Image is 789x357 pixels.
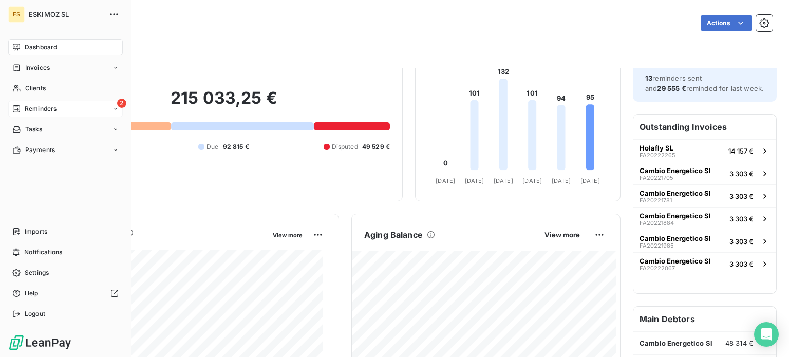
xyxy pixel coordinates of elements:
[8,285,123,302] a: Help
[8,142,123,158] a: Payments
[58,88,390,119] h2: 215 033,25 €
[29,10,103,18] span: ESKIMOZ SL
[8,6,25,23] div: ES
[117,99,126,108] span: 2
[25,63,50,72] span: Invoices
[8,39,123,55] a: Dashboard
[541,230,583,239] button: View more
[25,227,47,236] span: Imports
[640,197,672,203] span: FA20221781
[729,170,754,178] span: 3 303 €
[332,142,358,152] span: Disputed
[640,175,673,181] span: FA20221705
[522,177,542,184] tspan: [DATE]
[725,339,754,347] span: 48 314 €
[25,84,46,93] span: Clients
[25,309,45,318] span: Logout
[633,184,776,207] button: Cambio Energetico SlFA202217813 303 €
[8,60,123,76] a: Invoices
[25,43,57,52] span: Dashboard
[640,339,712,347] span: Cambio Energetico Sl
[8,101,123,117] a: 2Reminders
[729,192,754,200] span: 3 303 €
[633,139,776,162] button: Holafly SLFA2022226514 157 €
[273,232,303,239] span: View more
[729,215,754,223] span: 3 303 €
[8,265,123,281] a: Settings
[465,177,484,184] tspan: [DATE]
[633,115,776,139] h6: Outstanding Invoices
[436,177,455,184] tspan: [DATE]
[8,223,123,240] a: Imports
[657,84,686,92] span: 29 555 €
[633,207,776,230] button: Cambio Energetico SlFA202218843 303 €
[24,248,62,257] span: Notifications
[640,257,711,265] span: Cambio Energetico Sl
[701,15,752,31] button: Actions
[362,142,390,152] span: 49 529 €
[25,289,39,298] span: Help
[8,334,72,351] img: Logo LeanPay
[645,74,652,82] span: 13
[640,265,675,271] span: FA20222067
[729,237,754,246] span: 3 303 €
[580,177,600,184] tspan: [DATE]
[640,242,674,249] span: FA20221985
[544,231,580,239] span: View more
[633,307,776,331] h6: Main Debtors
[25,145,55,155] span: Payments
[25,104,57,114] span: Reminders
[728,147,754,155] span: 14 157 €
[494,177,513,184] tspan: [DATE]
[645,74,764,92] span: reminders sent and reminded for last week.
[633,162,776,184] button: Cambio Energetico SlFA202217053 303 €
[270,230,306,239] button: View more
[640,152,675,158] span: FA20222265
[640,144,673,152] span: Holafly SL
[364,229,423,241] h6: Aging Balance
[754,322,779,347] div: Open Intercom Messenger
[25,125,43,134] span: Tasks
[633,252,776,275] button: Cambio Energetico SlFA202220673 303 €
[552,177,571,184] tspan: [DATE]
[640,212,711,220] span: Cambio Energetico Sl
[640,234,711,242] span: Cambio Energetico Sl
[729,260,754,268] span: 3 303 €
[640,189,711,197] span: Cambio Energetico Sl
[206,142,218,152] span: Due
[58,239,266,250] span: Monthly Revenue
[223,142,249,152] span: 92 815 €
[640,166,711,175] span: Cambio Energetico Sl
[25,268,49,277] span: Settings
[633,230,776,252] button: Cambio Energetico SlFA202219853 303 €
[8,121,123,138] a: Tasks
[8,80,123,97] a: Clients
[640,220,674,226] span: FA20221884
